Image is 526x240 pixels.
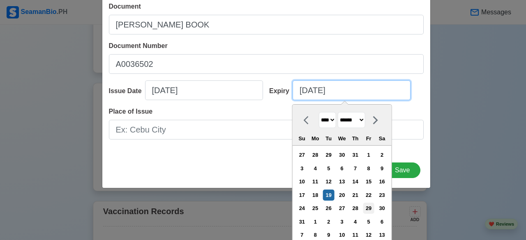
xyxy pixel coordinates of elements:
[323,216,334,227] div: Choose Tuesday, September 2nd, 2025
[296,149,307,160] div: Choose Sunday, July 27th, 2025
[323,149,334,160] div: Choose Tuesday, July 29th, 2025
[363,176,374,187] div: Choose Friday, August 15th, 2025
[109,3,141,10] span: Document
[109,54,424,74] input: Ex: P12345678B
[350,149,361,160] div: Choose Thursday, July 31st, 2025
[310,203,321,214] div: Choose Monday, August 25th, 2025
[310,190,321,201] div: Choose Monday, August 18th, 2025
[376,176,388,187] div: Choose Saturday, August 16th, 2025
[350,203,361,214] div: Choose Thursday, August 28th, 2025
[310,176,321,187] div: Choose Monday, August 11th, 2025
[350,176,361,187] div: Choose Thursday, August 14th, 2025
[296,216,307,227] div: Choose Sunday, August 31st, 2025
[296,163,307,174] div: Choose Sunday, August 3rd, 2025
[323,176,334,187] div: Choose Tuesday, August 12th, 2025
[269,86,293,96] div: Expiry
[109,42,168,49] span: Document Number
[310,149,321,160] div: Choose Monday, July 28th, 2025
[363,190,374,201] div: Choose Friday, August 22nd, 2025
[296,176,307,187] div: Choose Sunday, August 10th, 2025
[363,203,374,214] div: Choose Friday, August 29th, 2025
[376,190,388,201] div: Choose Saturday, August 23rd, 2025
[296,190,307,201] div: Choose Sunday, August 17th, 2025
[337,133,348,144] div: We
[363,133,374,144] div: Fr
[337,203,348,214] div: Choose Wednesday, August 27th, 2025
[376,216,388,227] div: Choose Saturday, September 6th, 2025
[350,216,361,227] div: Choose Thursday, September 4th, 2025
[109,108,153,115] span: Place of Issue
[310,216,321,227] div: Choose Monday, September 1st, 2025
[296,203,307,214] div: Choose Sunday, August 24th, 2025
[337,190,348,201] div: Choose Wednesday, August 20th, 2025
[376,133,388,144] div: Sa
[310,133,321,144] div: Mo
[337,149,348,160] div: Choose Wednesday, July 30th, 2025
[363,149,374,160] div: Choose Friday, August 1st, 2025
[350,163,361,174] div: Choose Thursday, August 7th, 2025
[337,176,348,187] div: Choose Wednesday, August 13th, 2025
[109,86,145,96] div: Issue Date
[350,133,361,144] div: Th
[385,162,420,178] button: Save
[337,216,348,227] div: Choose Wednesday, September 3rd, 2025
[296,133,307,144] div: Su
[363,216,374,227] div: Choose Friday, September 5th, 2025
[310,163,321,174] div: Choose Monday, August 4th, 2025
[363,163,374,174] div: Choose Friday, August 8th, 2025
[350,190,361,201] div: Choose Thursday, August 21st, 2025
[323,203,334,214] div: Choose Tuesday, August 26th, 2025
[323,190,334,201] div: Choose Tuesday, August 19th, 2025
[109,120,424,139] input: Ex: Cebu City
[376,149,388,160] div: Choose Saturday, August 2nd, 2025
[376,203,388,214] div: Choose Saturday, August 30th, 2025
[109,15,424,34] input: Ex: Passport
[323,133,334,144] div: Tu
[323,163,334,174] div: Choose Tuesday, August 5th, 2025
[337,163,348,174] div: Choose Wednesday, August 6th, 2025
[376,163,388,174] div: Choose Saturday, August 9th, 2025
